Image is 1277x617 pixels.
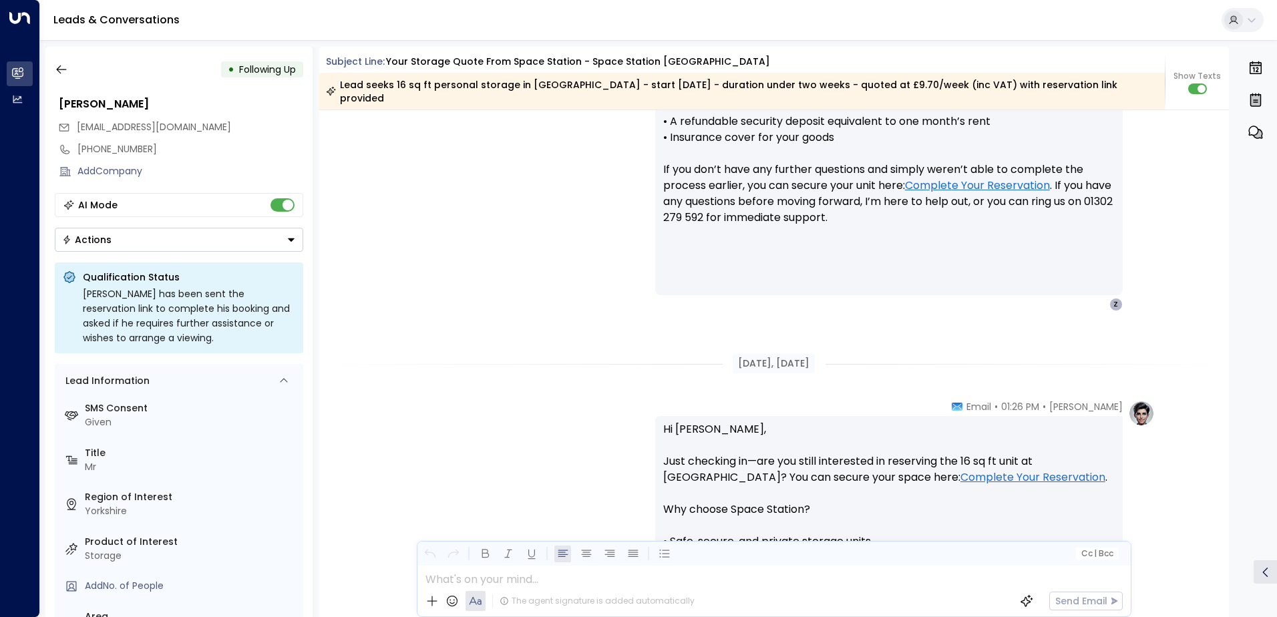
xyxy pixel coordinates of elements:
[966,400,991,413] span: Email
[1128,400,1155,427] img: profile-logo.png
[326,78,1157,105] div: Lead seeks 16 sq ft personal storage in [GEOGRAPHIC_DATA] - start [DATE] - duration under two wee...
[85,490,298,504] label: Region of Interest
[1075,548,1118,560] button: Cc|Bcc
[77,164,303,178] div: AddCompany
[77,142,303,156] div: [PHONE_NUMBER]
[85,460,298,474] div: Mr
[1109,298,1123,311] div: Z
[1043,400,1046,413] span: •
[1081,549,1113,558] span: Cc Bcc
[905,178,1050,194] a: Complete Your Reservation
[55,228,303,252] div: Button group with a nested menu
[55,228,303,252] button: Actions
[85,504,298,518] div: Yorkshire
[326,55,385,68] span: Subject Line:
[1173,70,1221,82] span: Show Texts
[1094,549,1097,558] span: |
[61,374,150,388] div: Lead Information
[1049,400,1123,413] span: [PERSON_NAME]
[59,96,303,112] div: [PERSON_NAME]
[85,549,298,563] div: Storage
[1001,400,1039,413] span: 01:26 PM
[85,579,298,593] div: AddNo. of People
[386,55,770,69] div: Your storage quote from Space Station - Space Station [GEOGRAPHIC_DATA]
[960,469,1105,485] a: Complete Your Reservation
[228,57,234,81] div: •
[421,546,438,562] button: Undo
[77,120,231,134] span: [EMAIL_ADDRESS][DOMAIN_NAME]
[445,546,462,562] button: Redo
[85,401,298,415] label: SMS Consent
[500,595,695,607] div: The agent signature is added automatically
[77,120,231,134] span: zamyhebi@gmail.com
[53,12,180,27] a: Leads & Conversations
[85,535,298,549] label: Product of Interest
[83,286,295,345] div: [PERSON_NAME] has been sent the reservation link to complete his booking and asked if he requires...
[733,354,815,373] div: [DATE], [DATE]
[83,270,295,284] p: Qualification Status
[85,446,298,460] label: Title
[85,415,298,429] div: Given
[62,234,112,246] div: Actions
[239,63,296,76] span: Following Up
[78,198,118,212] div: AI Mode
[994,400,998,413] span: •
